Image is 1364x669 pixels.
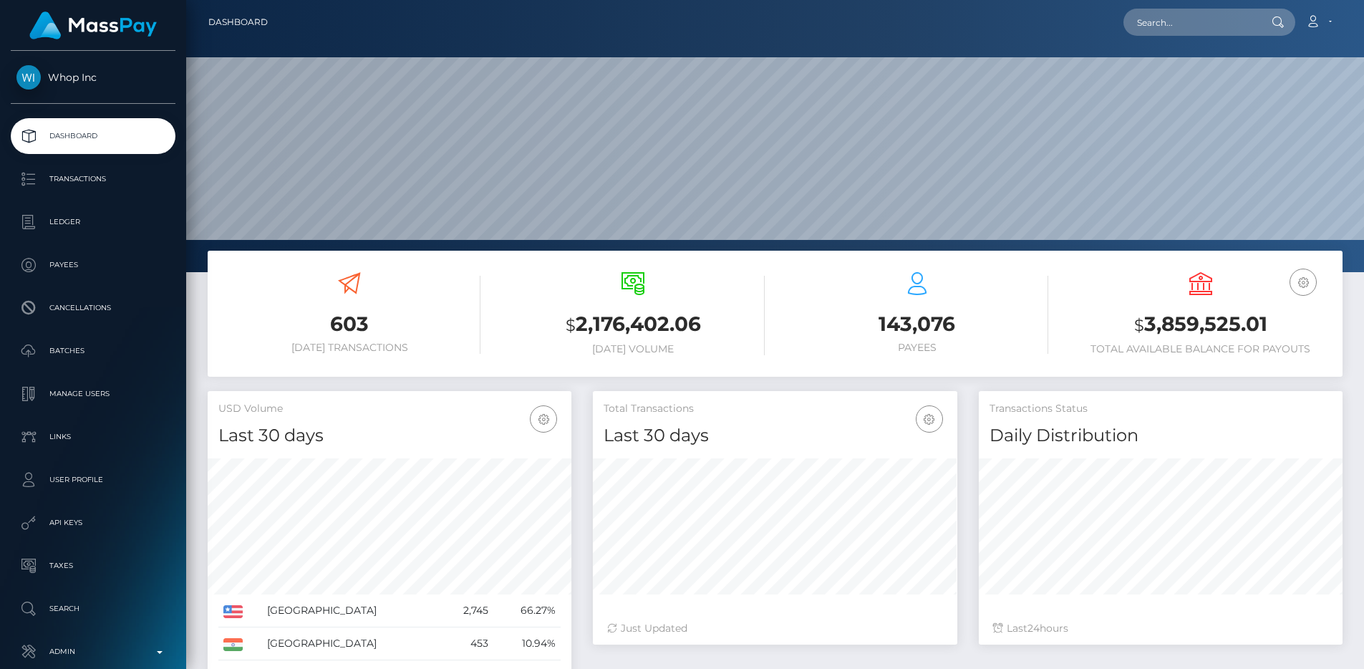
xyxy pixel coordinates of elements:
h6: Total Available Balance for Payouts [1070,343,1332,355]
small: $ [566,315,576,335]
td: 2,745 [441,595,493,627]
a: API Keys [11,505,175,541]
span: 24 [1027,622,1040,635]
a: Search [11,591,175,627]
img: Whop Inc [16,65,41,90]
h5: Transactions Status [990,402,1332,416]
td: [GEOGRAPHIC_DATA] [262,595,441,627]
td: [GEOGRAPHIC_DATA] [262,627,441,660]
a: Links [11,419,175,455]
h6: [DATE] Transactions [218,342,480,354]
a: Transactions [11,161,175,197]
h6: Payees [786,342,1048,354]
p: Taxes [16,555,170,577]
small: $ [1134,315,1144,335]
td: 66.27% [493,595,561,627]
h3: 603 [218,310,480,338]
span: Whop Inc [11,71,175,84]
p: Search [16,598,170,620]
a: Payees [11,247,175,283]
img: MassPay Logo [29,11,157,39]
p: Ledger [16,211,170,233]
td: 10.94% [493,627,561,660]
h6: [DATE] Volume [502,343,764,355]
p: Transactions [16,168,170,190]
p: API Keys [16,512,170,534]
div: Last hours [993,621,1328,636]
input: Search... [1123,9,1258,36]
a: Batches [11,333,175,369]
p: Links [16,426,170,448]
div: Just Updated [607,621,942,636]
a: Cancellations [11,290,175,326]
p: Manage Users [16,383,170,405]
h5: Total Transactions [604,402,946,416]
p: Cancellations [16,297,170,319]
a: Manage Users [11,376,175,412]
a: Ledger [11,204,175,240]
td: 453 [441,627,493,660]
h4: Last 30 days [218,423,561,448]
p: Payees [16,254,170,276]
a: User Profile [11,462,175,498]
h3: 3,859,525.01 [1070,310,1332,340]
p: Admin [16,641,170,663]
img: US.png [223,605,243,618]
h4: Last 30 days [604,423,946,448]
h5: USD Volume [218,402,561,416]
img: IN.png [223,638,243,651]
p: Batches [16,340,170,362]
p: Dashboard [16,125,170,147]
h3: 2,176,402.06 [502,310,764,340]
h4: Daily Distribution [990,423,1332,448]
a: Dashboard [11,118,175,154]
a: Taxes [11,548,175,584]
p: User Profile [16,469,170,491]
a: Dashboard [208,7,268,37]
h3: 143,076 [786,310,1048,338]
